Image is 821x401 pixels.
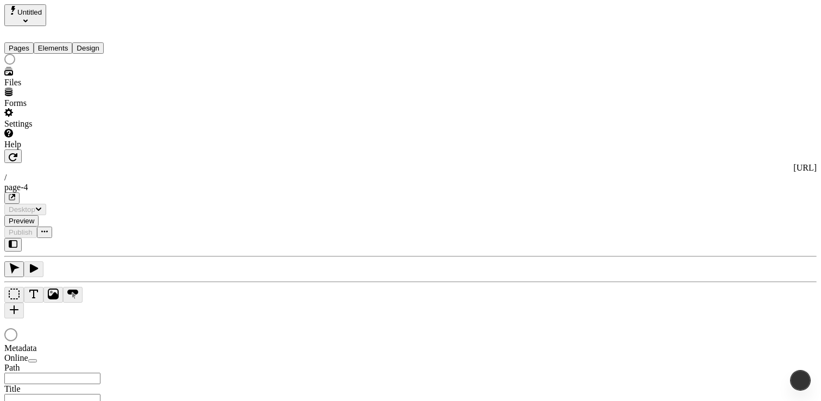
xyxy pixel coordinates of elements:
[4,215,39,227] button: Preview
[4,384,21,393] span: Title
[9,205,35,214] span: Desktop
[4,173,817,183] div: /
[34,42,73,54] button: Elements
[4,363,20,372] span: Path
[4,183,817,192] div: page-4
[9,228,33,236] span: Publish
[17,8,42,16] span: Untitled
[4,4,46,26] button: Select site
[72,42,104,54] button: Design
[4,119,135,129] div: Settings
[4,287,24,303] button: Box
[4,204,46,215] button: Desktop
[24,287,43,303] button: Text
[9,217,34,225] span: Preview
[4,140,135,149] div: Help
[4,353,28,362] span: Online
[4,227,37,238] button: Publish
[4,98,135,108] div: Forms
[4,343,135,353] div: Metadata
[43,287,63,303] button: Image
[4,42,34,54] button: Pages
[4,78,135,87] div: Files
[63,287,83,303] button: Button
[4,163,817,173] div: [URL]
